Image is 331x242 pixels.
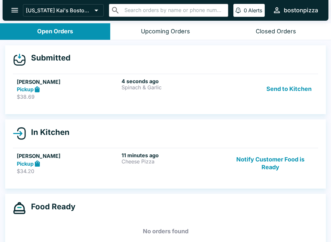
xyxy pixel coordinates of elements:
h6: 4 seconds ago [122,78,224,84]
button: open drawer [6,2,23,18]
p: 0 [244,7,247,14]
input: Search orders by name or phone number [123,6,225,15]
h5: [PERSON_NAME] [17,152,119,160]
a: [PERSON_NAME]Pickup$38.694 seconds agoSpinach & GarlicSend to Kitchen [13,74,318,104]
p: Alerts [248,7,262,14]
h6: 11 minutes ago [122,152,224,159]
div: bostonpizza [284,6,318,14]
div: Closed Orders [256,28,296,35]
p: Spinach & Garlic [122,84,224,90]
button: Notify Customer Food is Ready [227,152,314,174]
h4: Food Ready [26,202,75,212]
h4: In Kitchen [26,127,69,137]
strong: Pickup [17,86,34,93]
p: Cheese Pizza [122,159,224,164]
button: [US_STATE] Kai's Boston Pizza [23,4,104,16]
button: Send to Kitchen [264,78,314,100]
strong: Pickup [17,160,34,167]
div: Upcoming Orders [141,28,190,35]
p: $38.69 [17,93,119,100]
p: $34.20 [17,168,119,174]
h4: Submitted [26,53,70,63]
div: Open Orders [37,28,73,35]
a: [PERSON_NAME]Pickup$34.2011 minutes agoCheese PizzaNotify Customer Food is Ready [13,148,318,178]
button: bostonpizza [270,3,321,17]
p: [US_STATE] Kai's Boston Pizza [26,7,92,14]
h5: [PERSON_NAME] [17,78,119,86]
